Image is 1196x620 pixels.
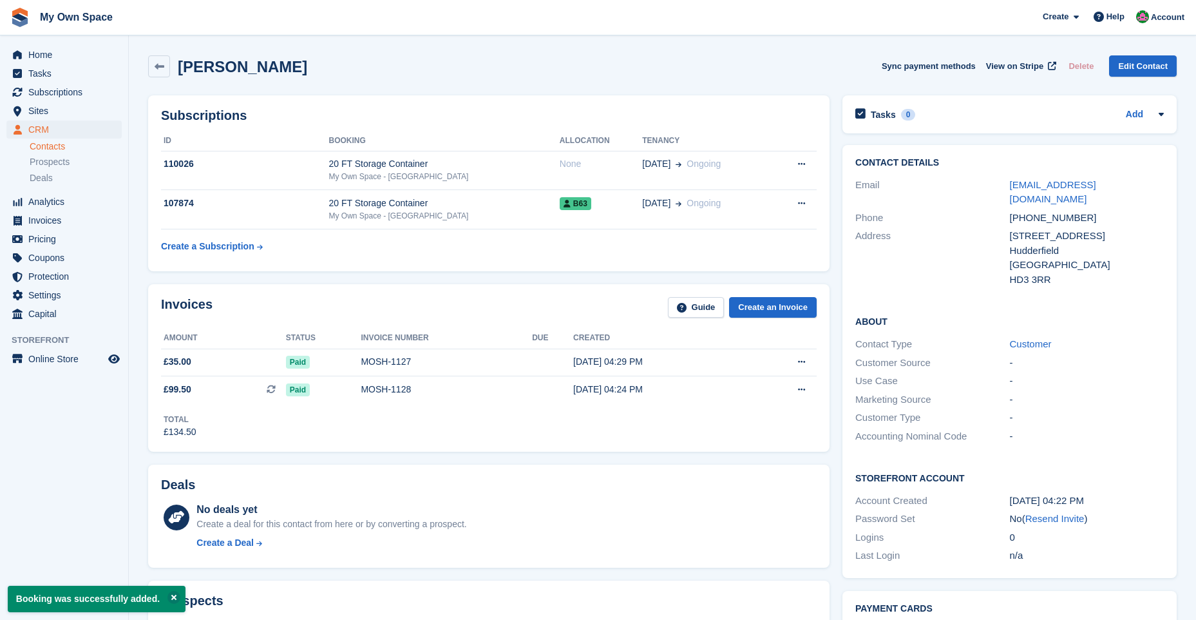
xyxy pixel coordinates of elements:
[30,171,122,185] a: Deals
[855,211,1009,226] div: Phone
[328,197,559,210] div: 20 FT Storage Container
[30,140,122,153] a: Contacts
[855,158,1164,168] h2: Contact Details
[28,211,106,229] span: Invoices
[729,297,817,318] a: Create an Invoice
[6,305,122,323] a: menu
[855,494,1009,509] div: Account Created
[1025,513,1085,524] a: Resend Invite
[161,328,286,349] th: Amount
[1010,273,1164,287] div: HD3 3RR
[1010,356,1164,371] div: -
[855,411,1009,425] div: Customer Type
[855,315,1164,327] h2: About
[28,64,106,82] span: Tasks
[560,131,642,151] th: Allocation
[10,8,30,27] img: stora-icon-8386f47178a22dfd0bd8f6a31ec36ba5ce8667c1dd55bd0f319d3a0aa187defe.svg
[28,230,106,248] span: Pricing
[687,198,721,208] span: Ongoing
[1022,513,1088,524] span: ( )
[1063,55,1099,77] button: Delete
[161,131,328,151] th: ID
[28,83,106,101] span: Subscriptions
[161,594,223,608] h2: Prospects
[164,355,191,369] span: £35.00
[35,6,118,28] a: My Own Space
[328,171,559,182] div: My Own Space - [GEOGRAPHIC_DATA]
[1010,392,1164,407] div: -
[28,286,106,304] span: Settings
[6,249,122,267] a: menu
[28,305,106,323] span: Capital
[871,109,896,121] h2: Tasks
[1106,10,1125,23] span: Help
[161,157,328,171] div: 110026
[286,328,361,349] th: Status
[855,548,1009,563] div: Last Login
[28,350,106,368] span: Online Store
[1010,229,1164,244] div: [STREET_ADDRESS]
[6,267,122,286] a: menu
[6,230,122,248] a: menu
[28,267,106,286] span: Protection
[668,297,725,318] a: Guide
[30,156,70,168] span: Prospects
[1126,108,1143,122] a: Add
[106,351,122,367] a: Preview store
[1109,55,1177,77] a: Edit Contact
[1010,411,1164,425] div: -
[687,159,721,169] span: Ongoing
[286,356,310,369] span: Paid
[161,478,195,492] h2: Deals
[1010,512,1164,527] div: No
[855,392,1009,407] div: Marketing Source
[6,193,122,211] a: menu
[855,178,1009,207] div: Email
[855,530,1009,545] div: Logins
[28,193,106,211] span: Analytics
[901,109,916,121] div: 0
[1010,179,1096,205] a: [EMAIL_ADDRESS][DOMAIN_NAME]
[28,249,106,267] span: Coupons
[855,604,1164,614] h2: Payment cards
[164,383,191,396] span: £99.50
[6,64,122,82] a: menu
[328,157,559,171] div: 20 FT Storage Container
[178,58,307,75] h2: [PERSON_NAME]
[28,121,106,139] span: CRM
[1010,374,1164,389] div: -
[196,536,466,550] a: Create a Deal
[855,374,1009,389] div: Use Case
[361,355,532,369] div: MOSH-1127
[1010,258,1164,273] div: [GEOGRAPHIC_DATA]
[161,235,263,258] a: Create a Subscription
[361,328,532,349] th: Invoice number
[986,60,1043,73] span: View on Stripe
[30,155,122,169] a: Prospects
[855,337,1009,352] div: Contact Type
[1010,244,1164,258] div: Hudderfield
[573,355,748,369] div: [DATE] 04:29 PM
[642,131,772,151] th: Tenancy
[1010,530,1164,545] div: 0
[1151,11,1184,24] span: Account
[6,286,122,304] a: menu
[6,83,122,101] a: menu
[361,383,532,396] div: MOSH-1128
[6,350,122,368] a: menu
[28,46,106,64] span: Home
[164,414,196,425] div: Total
[196,502,466,518] div: No deals yet
[196,518,466,531] div: Create a deal for this contact from here or by converting a prospect.
[573,383,748,396] div: [DATE] 04:24 PM
[6,121,122,139] a: menu
[855,229,1009,287] div: Address
[1010,211,1164,226] div: [PHONE_NUMBER]
[855,512,1009,527] div: Password Set
[532,328,573,349] th: Due
[6,211,122,229] a: menu
[161,108,817,123] h2: Subscriptions
[1136,10,1149,23] img: Lucy Parry
[164,425,196,439] div: £134.50
[6,102,122,120] a: menu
